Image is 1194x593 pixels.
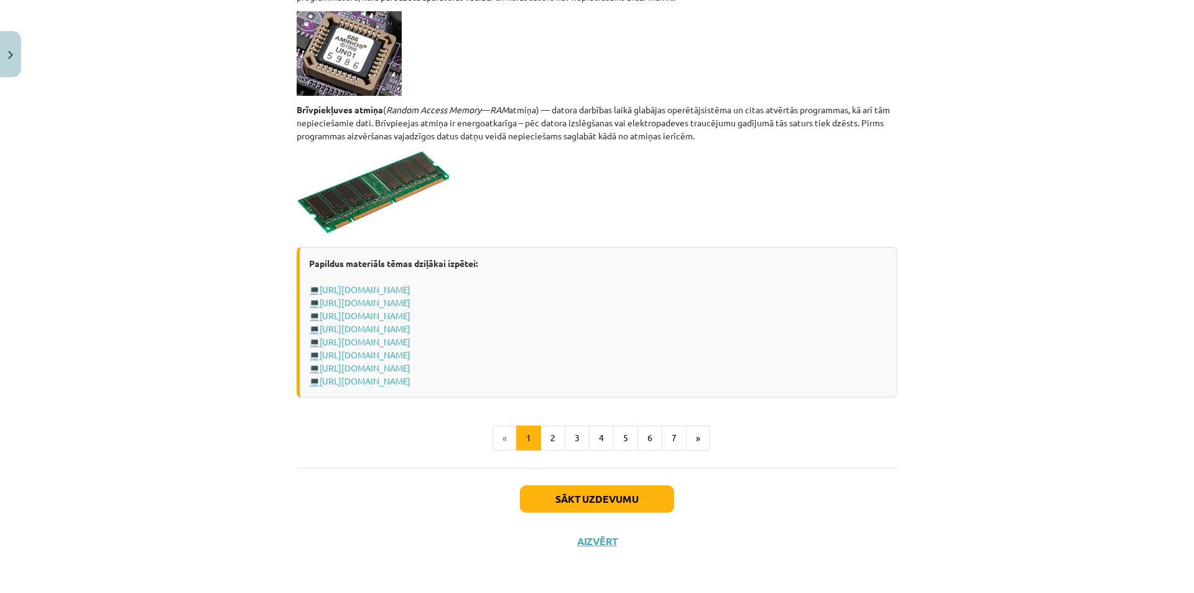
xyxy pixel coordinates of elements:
[573,535,621,548] button: Aizvērt
[320,323,410,334] a: [URL][DOMAIN_NAME]
[565,426,590,451] button: 3
[297,426,897,451] nav: Page navigation example
[662,426,687,451] button: 7
[297,247,897,398] div: 💻 💻 💻 💻 💻 💻 💻 💻
[320,349,410,360] a: [URL][DOMAIN_NAME]
[8,51,13,59] img: icon-close-lesson-0947bae3869378f0d4975bcd49f059093ad1ed9edebbc8119c70593378902aed.svg
[540,426,565,451] button: 2
[320,284,410,295] a: [URL][DOMAIN_NAME]
[320,310,410,321] a: [URL][DOMAIN_NAME]
[386,104,481,115] em: Random Access Memory
[516,426,541,451] button: 1
[490,104,509,115] em: RAM
[297,104,383,115] strong: Brīvpiekļuves atmiņa
[520,485,674,513] button: Sākt uzdevumu
[320,375,410,386] a: [URL][DOMAIN_NAME]
[613,426,638,451] button: 5
[320,297,410,308] a: [URL][DOMAIN_NAME]
[320,336,410,347] a: [URL][DOMAIN_NAME]
[686,426,710,451] button: »
[637,426,662,451] button: 6
[309,258,478,269] strong: Papildus materiāls tēmas dziļākai izpētei:
[297,103,897,142] p: ( — atmiņa) — datora darbības laikā glabājas operētājsistēma un citas atvērtās programmas, kā arī...
[320,362,410,373] a: [URL][DOMAIN_NAME]
[589,426,614,451] button: 4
